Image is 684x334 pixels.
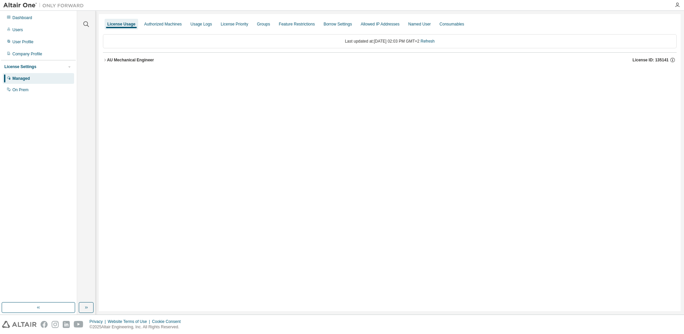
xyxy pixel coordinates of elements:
div: Users [12,27,23,33]
div: Allowed IP Addresses [361,21,400,27]
img: instagram.svg [52,321,59,328]
div: Privacy [90,319,108,324]
div: Cookie Consent [152,319,184,324]
a: Refresh [420,39,435,44]
div: Borrow Settings [324,21,352,27]
button: AU Mechanical EngineerLicense ID: 135141 [103,53,677,67]
div: User Profile [12,39,34,45]
div: Feature Restrictions [279,21,315,27]
div: Dashboard [12,15,32,20]
div: Authorized Machines [144,21,182,27]
div: Website Terms of Use [108,319,152,324]
p: © 2025 Altair Engineering, Inc. All Rights Reserved. [90,324,185,330]
div: License Settings [4,64,36,69]
span: License ID: 135141 [633,57,669,63]
img: Altair One [3,2,87,9]
div: Consumables [440,21,464,27]
img: youtube.svg [74,321,83,328]
div: On Prem [12,87,28,93]
img: linkedin.svg [63,321,70,328]
img: facebook.svg [41,321,48,328]
div: Named User [408,21,431,27]
div: Managed [12,76,30,81]
div: Groups [257,21,270,27]
div: AU Mechanical Engineer [107,57,154,63]
div: Company Profile [12,51,42,57]
img: altair_logo.svg [2,321,37,328]
div: Last updated at: [DATE] 02:03 PM GMT+2 [103,34,677,48]
div: License Usage [107,21,135,27]
div: Usage Logs [190,21,212,27]
div: License Priority [221,21,248,27]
